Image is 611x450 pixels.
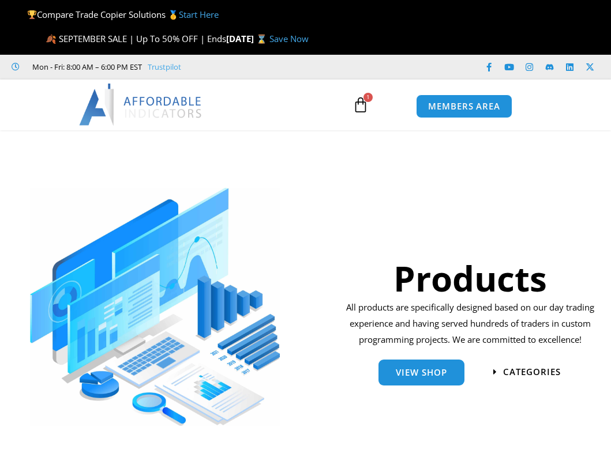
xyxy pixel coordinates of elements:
span: View Shop [396,368,447,377]
span: MEMBERS AREA [428,102,500,111]
a: Trustpilot [148,60,181,74]
img: ProductsSection scaled | Affordable Indicators – NinjaTrader [30,188,280,426]
p: All products are specifically designed based on our day trading experience and having served hund... [339,300,602,348]
a: categories [493,368,561,376]
h1: Products [339,254,602,302]
a: Save Now [269,33,309,44]
img: LogoAI | Affordable Indicators – NinjaTrader [79,84,203,125]
span: categories [503,368,561,376]
a: MEMBERS AREA [416,94,512,118]
a: Start Here [179,9,219,20]
span: Mon - Fri: 8:00 AM – 6:00 PM EST [29,60,142,74]
strong: [DATE] ⌛ [226,33,269,44]
a: 1 [335,88,386,122]
img: 🏆 [28,10,36,19]
a: View Shop [378,360,464,385]
span: Compare Trade Copier Solutions 🥇 [27,9,219,20]
span: 🍂 SEPTEMBER SALE | Up To 50% OFF | Ends [46,33,226,44]
span: 1 [363,93,373,102]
